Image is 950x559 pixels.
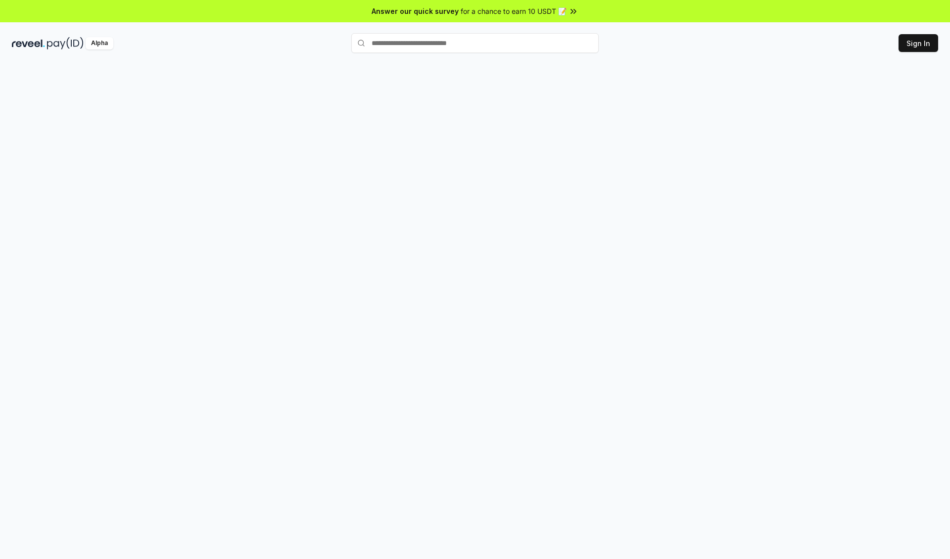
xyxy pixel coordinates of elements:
span: Answer our quick survey [372,6,459,16]
button: Sign In [899,34,938,52]
span: for a chance to earn 10 USDT 📝 [461,6,567,16]
img: pay_id [47,37,84,50]
div: Alpha [86,37,113,50]
img: reveel_dark [12,37,45,50]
